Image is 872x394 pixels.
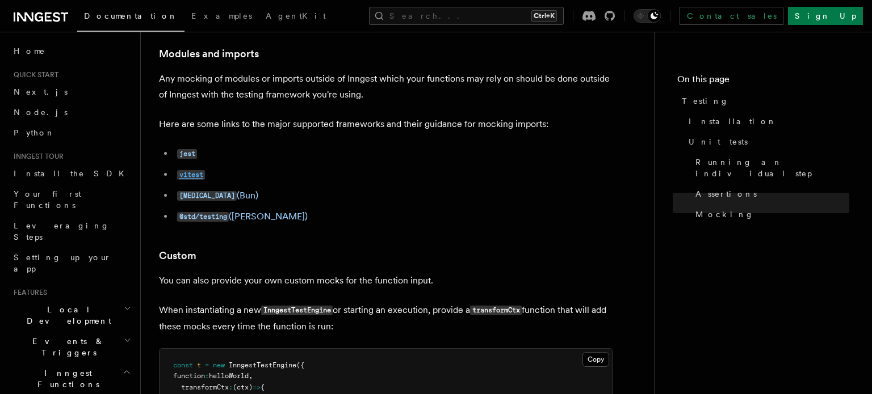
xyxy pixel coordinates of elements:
a: Home [9,41,133,61]
a: Modules and imports [159,46,259,62]
span: AgentKit [266,11,326,20]
code: jest [177,149,197,159]
span: ({ [296,361,304,369]
span: new [213,361,225,369]
a: @std/testing([PERSON_NAME]) [177,211,308,222]
a: Custom [159,248,196,264]
button: Local Development [9,299,133,331]
a: Leveraging Steps [9,215,133,247]
code: InngestTestEngine [261,306,333,315]
a: Documentation [77,3,185,32]
a: Contact sales [680,7,783,25]
span: Events & Triggers [9,336,124,358]
span: : [229,383,233,391]
p: You can also provide your own custom mocks for the function input. [159,273,613,289]
span: Python [14,128,55,137]
span: Home [14,45,45,57]
span: Your first Functions [14,189,81,210]
span: Setting up your app [14,253,111,273]
a: Running an individual step [691,152,849,184]
button: Events & Triggers [9,331,133,363]
a: Node.js [9,102,133,122]
p: When instantiating a new or starting an execution, provide a function that will add these mocks e... [159,302,613,334]
p: Here are some links to the major supported frameworks and their guidance for mocking imports: [159,116,613,132]
a: Installation [684,111,849,132]
span: : [205,372,209,380]
span: helloWorld [209,372,249,380]
a: Unit tests [684,132,849,152]
span: Documentation [84,11,178,20]
a: jest [177,148,197,159]
h4: On this page [677,73,849,91]
span: = [205,361,209,369]
span: (ctx) [233,383,253,391]
a: Next.js [9,82,133,102]
span: => [253,383,261,391]
span: transformCtx [181,383,229,391]
a: Testing [677,91,849,111]
span: , [249,372,253,380]
span: Inngest Functions [9,367,123,390]
a: vitest [177,169,205,180]
button: Search...Ctrl+K [369,7,564,25]
a: [MEDICAL_DATA](Bun) [177,190,258,201]
span: Install the SDK [14,169,131,178]
span: Running an individual step [695,156,849,179]
a: Your first Functions [9,184,133,215]
code: transformCtx [470,306,522,315]
span: { [261,383,265,391]
span: Node.js [14,108,68,117]
span: const [173,361,193,369]
a: Examples [185,3,259,31]
span: t [197,361,201,369]
p: Any mocking of modules or imports outside of Inngest which your functions may rely on should be d... [159,71,613,103]
code: @std/testing [177,212,229,222]
span: Installation [689,116,777,127]
span: Unit tests [689,136,748,147]
span: Features [9,288,47,297]
span: Leveraging Steps [14,221,110,242]
span: Quick start [9,70,58,79]
a: Install the SDK [9,163,133,184]
span: Next.js [14,87,68,96]
a: Assertions [691,184,849,204]
code: vitest [177,170,205,180]
a: Python [9,122,133,143]
kbd: Ctrl+K [531,10,557,22]
a: AgentKit [259,3,333,31]
button: Toggle dark mode [634,9,661,23]
span: Inngest tour [9,152,64,161]
span: Mocking [695,209,754,220]
code: [MEDICAL_DATA] [177,191,237,201]
span: Testing [682,95,729,107]
span: Assertions [695,188,757,200]
a: Sign Up [788,7,863,25]
a: Setting up your app [9,247,133,279]
span: function [173,372,205,380]
span: Examples [191,11,252,20]
a: Mocking [691,204,849,224]
span: Local Development [9,304,124,327]
span: InngestTestEngine [229,361,296,369]
button: Copy [582,352,609,367]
